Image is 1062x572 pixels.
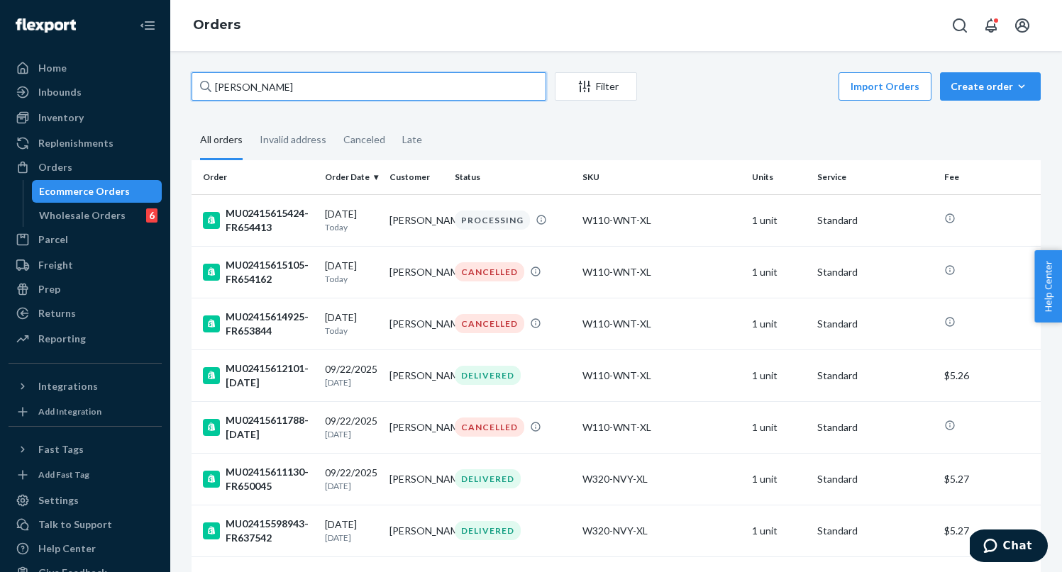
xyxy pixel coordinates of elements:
[203,413,314,442] div: MU02415611788-[DATE]
[203,206,314,235] div: MU02415615424-FR654413
[38,332,86,346] div: Reporting
[746,505,812,556] td: 1 unit
[455,469,521,488] div: DELIVERED
[9,466,162,483] a: Add Fast Tag
[9,57,162,79] a: Home
[325,310,379,337] div: [DATE]
[817,369,934,383] p: Standard
[38,493,79,507] div: Settings
[817,420,934,434] p: Standard
[9,537,162,560] a: Help Center
[38,517,112,532] div: Talk to Support
[817,213,934,228] p: Standard
[939,505,1041,556] td: $5.27
[203,465,314,493] div: MU02415611130-FR650045
[555,79,636,94] div: Filter
[38,160,72,174] div: Orders
[38,442,84,456] div: Fast Tags
[9,254,162,276] a: Freight
[39,184,130,198] div: Ecommerce Orders
[200,121,243,160] div: All orders
[325,428,379,440] p: [DATE]
[402,121,422,158] div: Late
[455,521,521,540] div: DELIVERED
[582,524,741,538] div: W320-NVY-XL
[38,258,73,272] div: Freight
[455,417,524,437] div: CANCELLED
[32,180,162,203] a: Ecommerce Orders
[133,11,162,40] button: Close Navigation
[325,273,379,285] p: Today
[146,208,157,223] div: 6
[582,213,741,228] div: W110-WNT-XL
[455,314,524,333] div: CANCELLED
[1008,11,1036,40] button: Open account menu
[817,472,934,486] p: Standard
[449,160,577,194] th: Status
[203,361,314,390] div: MU02415612101-[DATE]
[39,208,126,223] div: Wholesale Orders
[325,259,379,285] div: [DATE]
[319,160,385,194] th: Order Date
[38,282,60,296] div: Prep
[325,376,379,388] p: [DATE]
[38,232,68,247] div: Parcel
[203,258,314,286] div: MU02415615105-FR654162
[1034,250,1062,323] button: Help Center
[203,517,314,545] div: MU02415598943-FR637542
[817,524,934,538] p: Standard
[16,18,76,33] img: Flexport logo
[38,136,114,150] div: Replenishments
[455,211,530,230] div: PROCESSING
[582,472,741,486] div: W320-NVY-XL
[384,349,449,401] td: [PERSON_NAME]
[9,106,162,129] a: Inventory
[746,246,812,298] td: 1 unit
[38,405,101,417] div: Add Integration
[582,369,741,383] div: W110-WNT-XL
[746,401,812,453] td: 1 unit
[9,302,162,325] a: Returns
[939,160,1041,194] th: Fee
[260,121,326,158] div: Invalid address
[325,221,379,233] p: Today
[555,72,637,101] button: Filter
[839,72,931,101] button: Import Orders
[939,349,1041,401] td: $5.26
[325,414,379,440] div: 09/22/2025
[9,156,162,179] a: Orders
[38,85,82,99] div: Inbounds
[940,72,1041,101] button: Create order
[325,466,379,492] div: 09/22/2025
[384,401,449,453] td: [PERSON_NAME]
[193,17,240,33] a: Orders
[32,204,162,227] a: Wholesale Orders6
[455,366,521,385] div: DELIVERED
[746,194,812,246] td: 1 unit
[389,171,443,183] div: Customer
[9,489,162,512] a: Settings
[951,79,1030,94] div: Create order
[939,453,1041,505] td: $5.27
[9,375,162,398] button: Integrations
[746,349,812,401] td: 1 unit
[325,517,379,544] div: [DATE]
[582,265,741,279] div: W110-WNT-XL
[746,298,812,349] td: 1 unit
[325,532,379,544] p: [DATE]
[746,453,812,505] td: 1 unit
[192,160,319,194] th: Order
[384,505,449,556] td: [PERSON_NAME]
[9,513,162,536] button: Talk to Support
[38,111,84,125] div: Inventory
[970,529,1048,565] iframe: Opens a widget where you can chat to one of our agents
[192,72,546,101] input: Search orders
[746,160,812,194] th: Units
[946,11,974,40] button: Open Search Box
[343,121,385,158] div: Canceled
[38,379,98,393] div: Integrations
[325,207,379,233] div: [DATE]
[38,306,76,320] div: Returns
